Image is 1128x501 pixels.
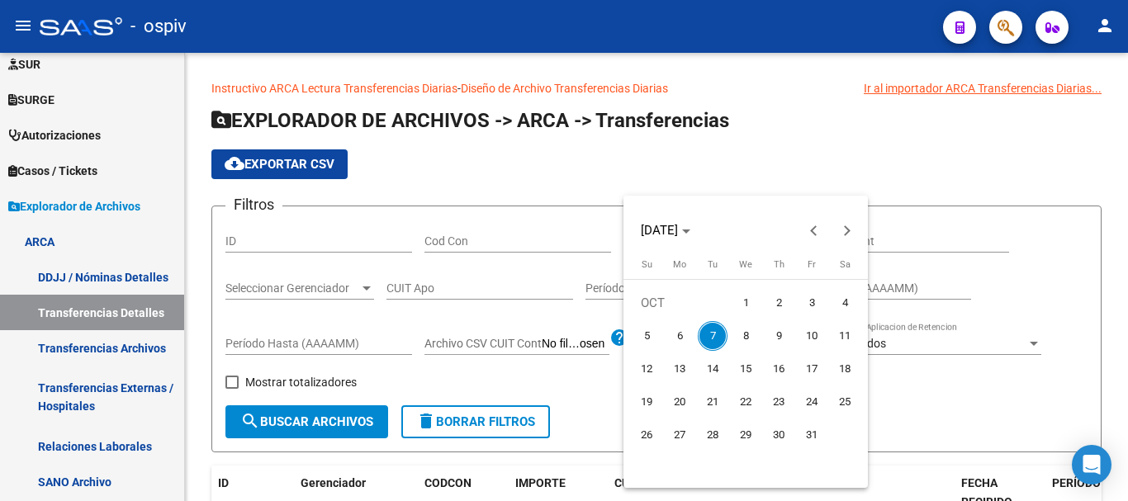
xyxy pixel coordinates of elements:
button: October 23, 2025 [762,385,795,418]
button: October 9, 2025 [762,319,795,352]
span: 28 [698,420,728,450]
span: 12 [632,354,661,384]
span: Th [774,259,784,270]
button: October 6, 2025 [663,319,696,352]
span: 15 [731,354,761,384]
span: 20 [665,387,694,417]
span: 17 [797,354,827,384]
button: October 29, 2025 [729,418,762,451]
button: October 31, 2025 [795,418,828,451]
span: We [739,259,752,270]
span: Su [642,259,652,270]
div: Open Intercom Messenger [1072,445,1111,484]
button: October 14, 2025 [696,352,729,385]
span: 6 [665,321,694,351]
span: 9 [764,321,794,351]
span: 26 [632,420,661,450]
button: October 19, 2025 [630,385,663,418]
td: OCT [630,286,729,319]
span: 18 [830,354,860,384]
span: 16 [764,354,794,384]
span: 2 [764,288,794,318]
button: October 8, 2025 [729,319,762,352]
button: October 12, 2025 [630,352,663,385]
span: 4 [830,288,860,318]
button: October 13, 2025 [663,352,696,385]
span: 10 [797,321,827,351]
button: Choose month and year [634,215,697,245]
button: October 22, 2025 [729,385,762,418]
span: 19 [632,387,661,417]
span: 5 [632,321,661,351]
button: October 10, 2025 [795,319,828,352]
button: October 16, 2025 [762,352,795,385]
span: Mo [673,259,686,270]
button: October 7, 2025 [696,319,729,352]
span: 25 [830,387,860,417]
button: October 25, 2025 [828,385,861,418]
span: 23 [764,387,794,417]
button: October 17, 2025 [795,352,828,385]
span: 8 [731,321,761,351]
button: October 3, 2025 [795,286,828,319]
span: 14 [698,354,728,384]
span: 11 [830,321,860,351]
span: Fr [808,259,816,270]
span: 13 [665,354,694,384]
button: October 11, 2025 [828,319,861,352]
span: 22 [731,387,761,417]
span: [DATE] [641,223,678,238]
button: Previous month [798,214,831,247]
span: Tu [708,259,718,270]
button: October 15, 2025 [729,352,762,385]
span: 31 [797,420,827,450]
span: 1 [731,288,761,318]
button: October 24, 2025 [795,385,828,418]
button: October 21, 2025 [696,385,729,418]
span: 30 [764,420,794,450]
button: October 18, 2025 [828,352,861,385]
span: 21 [698,387,728,417]
span: 3 [797,288,827,318]
span: 27 [665,420,694,450]
button: October 1, 2025 [729,286,762,319]
span: Sa [840,259,851,270]
button: October 5, 2025 [630,319,663,352]
button: October 2, 2025 [762,286,795,319]
span: 24 [797,387,827,417]
button: October 30, 2025 [762,418,795,451]
span: 29 [731,420,761,450]
button: Next month [831,214,864,247]
button: October 27, 2025 [663,418,696,451]
button: October 26, 2025 [630,418,663,451]
button: October 28, 2025 [696,418,729,451]
button: October 4, 2025 [828,286,861,319]
span: 7 [698,321,728,351]
button: October 20, 2025 [663,385,696,418]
